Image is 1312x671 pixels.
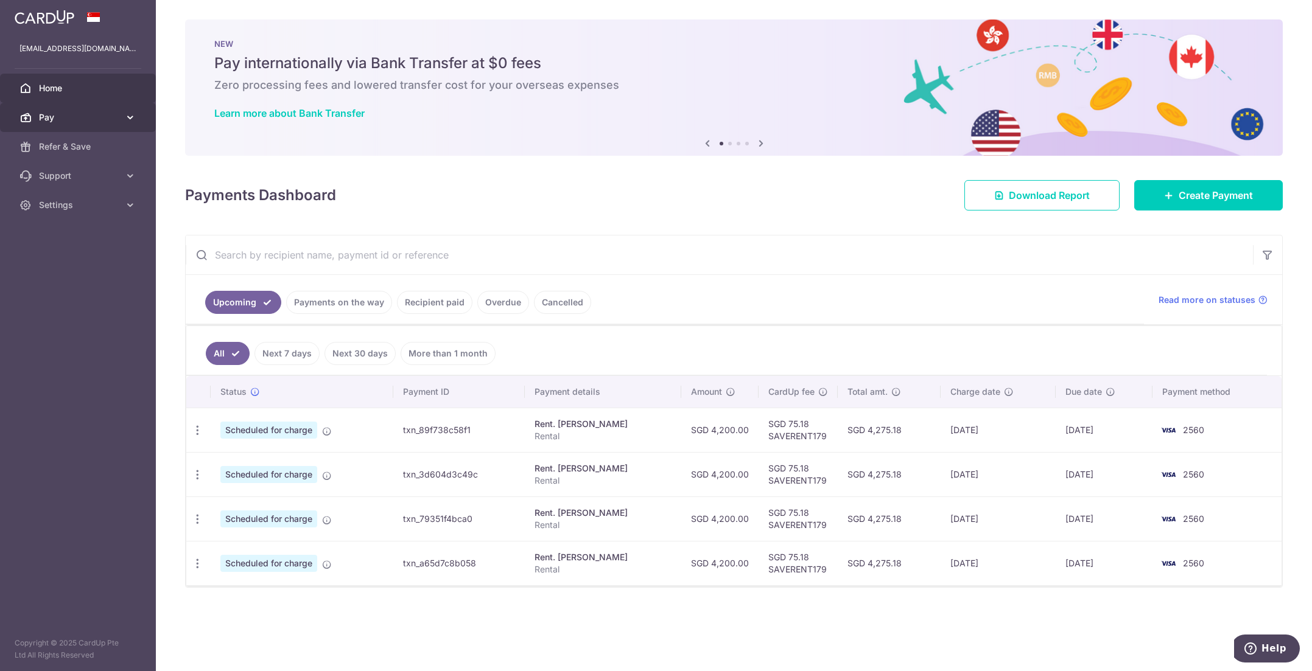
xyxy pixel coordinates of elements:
td: [DATE] [1056,496,1152,541]
td: [DATE] [941,496,1056,541]
img: Bank Card [1156,556,1180,571]
a: Recipient paid [397,291,472,314]
div: Rent. [PERSON_NAME] [535,418,672,430]
h4: Payments Dashboard [185,184,336,206]
span: Settings [39,199,119,211]
span: Read more on statuses [1159,294,1255,306]
td: SGD 75.18 SAVERENT179 [759,452,838,496]
td: SGD 75.18 SAVERENT179 [759,496,838,541]
a: Next 30 days [324,342,396,365]
td: SGD 75.18 SAVERENT179 [759,408,838,452]
td: [DATE] [941,541,1056,585]
a: Learn more about Bank Transfer [214,107,365,119]
td: [DATE] [941,452,1056,496]
span: Scheduled for charge [220,555,317,572]
span: Scheduled for charge [220,422,317,439]
td: txn_79351f4bca0 [393,496,525,541]
a: Cancelled [534,291,591,314]
span: Download Report [1009,188,1090,203]
td: SGD 4,275.18 [838,496,941,541]
a: Next 7 days [254,342,320,365]
p: Rental [535,519,672,531]
td: txn_a65d7c8b058 [393,541,525,585]
span: 2560 [1183,425,1204,435]
td: SGD 4,200.00 [681,541,759,585]
span: Due date [1065,386,1102,398]
td: SGD 4,200.00 [681,408,759,452]
a: Create Payment [1134,180,1283,210]
span: Scheduled for charge [220,466,317,483]
input: Search by recipient name, payment id or reference [186,235,1253,274]
span: 2560 [1183,558,1204,568]
a: All [206,342,250,365]
td: [DATE] [941,408,1056,452]
span: 2560 [1183,513,1204,524]
span: Amount [691,386,722,398]
p: [EMAIL_ADDRESS][DOMAIN_NAME] [19,43,136,55]
td: [DATE] [1056,408,1152,452]
td: SGD 4,275.18 [838,408,941,452]
img: Bank Card [1156,423,1180,437]
td: SGD 4,200.00 [681,452,759,496]
span: Support [39,170,119,182]
th: Payment ID [393,376,525,408]
p: Rental [535,475,672,487]
p: NEW [214,39,1254,49]
div: Rent. [PERSON_NAME] [535,462,672,475]
h6: Zero processing fees and lowered transfer cost for your overseas expenses [214,78,1254,92]
span: Charge date [950,386,1000,398]
a: Payments on the way [286,291,392,314]
td: [DATE] [1056,452,1152,496]
td: [DATE] [1056,541,1152,585]
span: Status [220,386,247,398]
img: CardUp [15,10,74,24]
p: Rental [535,430,672,442]
span: 2560 [1183,469,1204,479]
th: Payment method [1152,376,1282,408]
a: Upcoming [205,291,281,314]
iframe: Opens a widget where you can find more information [1234,634,1300,665]
span: Create Payment [1179,188,1253,203]
div: Rent. [PERSON_NAME] [535,551,672,563]
td: SGD 75.18 SAVERENT179 [759,541,838,585]
a: Overdue [477,291,529,314]
td: SGD 4,275.18 [838,541,941,585]
span: Refer & Save [39,141,119,153]
span: Home [39,82,119,94]
span: CardUp fee [768,386,815,398]
a: Read more on statuses [1159,294,1268,306]
a: Download Report [964,180,1120,210]
td: txn_3d604d3c49c [393,452,525,496]
h5: Pay internationally via Bank Transfer at $0 fees [214,54,1254,73]
img: Bank transfer banner [185,19,1283,156]
td: SGD 4,200.00 [681,496,759,541]
img: Bank Card [1156,467,1180,482]
span: Total amt. [847,386,888,398]
img: Bank Card [1156,512,1180,526]
p: Rental [535,563,672,575]
div: Rent. [PERSON_NAME] [535,507,672,519]
td: SGD 4,275.18 [838,452,941,496]
span: Scheduled for charge [220,510,317,527]
th: Payment details [525,376,682,408]
span: Pay [39,111,119,123]
td: txn_89f738c58f1 [393,408,525,452]
a: More than 1 month [401,342,496,365]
